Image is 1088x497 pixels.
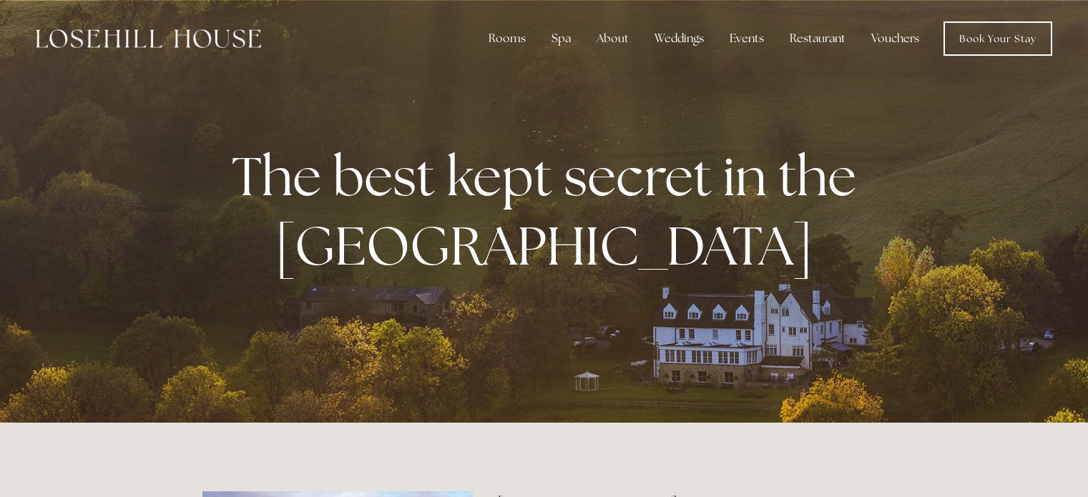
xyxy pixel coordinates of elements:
[36,29,261,48] img: Losehill House
[232,141,868,281] strong: The best kept secret in the [GEOGRAPHIC_DATA]
[585,24,640,53] div: About
[477,24,537,53] div: Rooms
[778,24,857,53] div: Restaurant
[643,24,715,53] div: Weddings
[540,24,582,53] div: Spa
[944,21,1052,56] a: Book Your Stay
[860,24,931,53] a: Vouchers
[718,24,775,53] div: Events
